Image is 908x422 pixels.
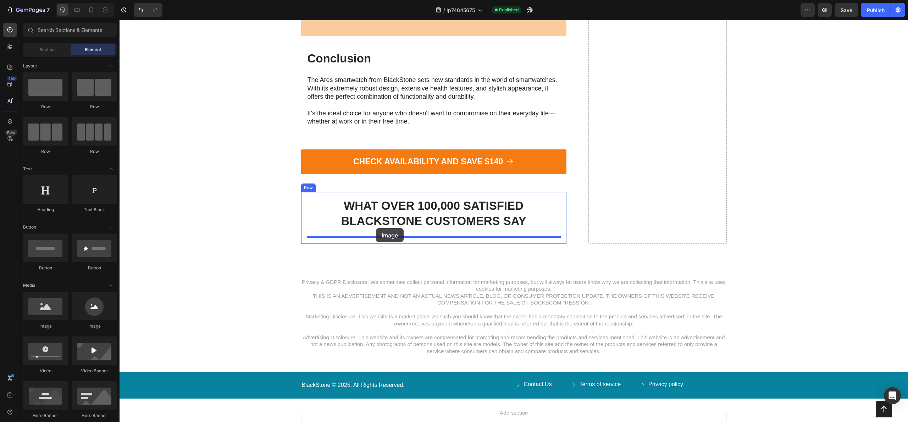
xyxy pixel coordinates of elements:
[23,166,32,172] span: Text
[23,323,68,329] div: Image
[72,148,117,155] div: Row
[105,221,117,233] span: Toggle open
[105,60,117,72] span: Toggle open
[23,282,35,289] span: Media
[72,323,117,329] div: Image
[72,265,117,271] div: Button
[443,6,445,14] span: /
[861,3,891,17] button: Publish
[120,20,908,422] iframe: Design area
[867,6,885,14] div: Publish
[23,23,117,37] input: Search Sections & Elements
[23,207,68,213] div: Heading
[23,412,68,419] div: Hero Banner
[3,3,53,17] button: 7
[23,104,68,110] div: Row
[841,7,852,13] span: Save
[7,76,17,81] div: 450
[23,368,68,374] div: Video
[72,104,117,110] div: Row
[23,63,37,69] span: Layout
[39,46,55,53] span: Section
[835,3,858,17] button: Save
[85,46,101,53] span: Element
[23,224,36,230] span: Button
[105,163,117,175] span: Toggle open
[884,387,901,404] div: Open Intercom Messenger
[23,148,68,155] div: Row
[499,7,519,13] span: Published
[46,6,50,14] p: 7
[447,6,475,14] span: lp74645675
[72,368,117,374] div: Video Banner
[105,280,117,291] span: Toggle open
[72,412,117,419] div: Hero Banner
[5,130,17,136] div: Beta
[72,207,117,213] div: Text Block
[134,3,162,17] div: Undo/Redo
[23,265,68,271] div: Button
